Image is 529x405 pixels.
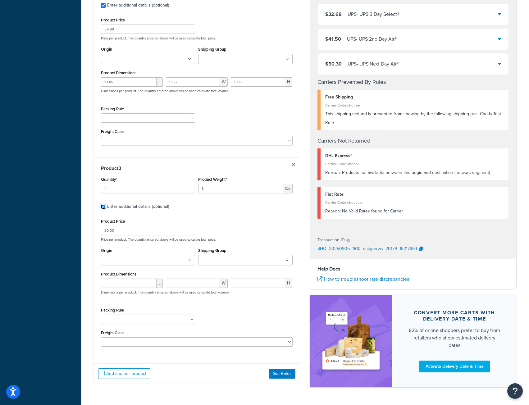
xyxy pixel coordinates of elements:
[101,248,112,253] label: Origin
[407,309,502,322] div: Convert more carts with delivery date & time
[317,236,345,244] p: Transaction ID
[157,77,163,87] span: L
[407,326,502,349] div: 82% of online shoppers prefer to buy from retailers who show estimated delivery dates
[325,60,342,67] span: $50.30
[419,360,490,372] a: Activate Delivery Date & Time
[198,184,283,193] input: 0.00
[220,279,228,288] span: W
[317,275,409,283] a: How to troubleshoot rate discrepancies
[157,279,163,288] span: L
[317,265,509,273] h4: Help Docs
[325,111,501,126] span: This shipping method is prevented from showing by the following shipping rule: Chads Test Rule
[325,190,504,199] div: Flat Rate
[325,160,504,168] div: Carrier Code: shqdhl
[99,237,294,242] p: Price per product. The quantity entered above will be used calculate total price.
[319,304,383,378] img: feature-image-ddt-36eae7f7280da8017bfb280eaccd9c446f90b1fe08728e4019434db127062ab4.png
[507,383,523,399] button: Open Resource Center
[285,77,292,87] span: H
[325,169,341,176] span: Reason:
[101,219,125,224] label: Product Price
[283,184,293,193] span: lbs
[317,78,509,86] h4: Carriers Prevented By Rules
[101,3,106,8] input: Enter additional details (optional)
[101,165,293,171] h3: Product 3
[101,129,124,134] label: Freight Class
[98,368,150,379] button: Add another product
[101,71,136,75] label: Product Dimensions
[198,177,227,182] label: Product Weight*
[101,204,106,209] input: Enter additional details (optional)
[220,77,228,87] span: W
[101,47,112,52] label: Origin
[325,198,504,207] div: Carrier Code: shqcustom
[317,137,509,145] h4: Carriers Not Returned
[292,162,295,166] a: Remove Item
[107,202,169,211] div: Enter additional details (optional)
[101,308,124,312] label: Packing Rule
[325,208,341,214] span: Reason:
[325,35,341,43] span: $41.50
[99,89,230,93] p: Dimensions per product. The quantity entered above will be used calculate total volume.
[348,10,399,19] div: UPS - UPS 3 Day Select®
[101,177,117,182] label: Quantity*
[269,369,295,379] button: Get Rates
[107,1,169,10] div: Enter additional details (optional)
[101,184,195,193] input: 0.0
[101,107,124,111] label: Packing Rule
[101,330,124,335] label: Freight Class
[348,60,399,68] div: UPS - UPS Next Day Air®
[325,101,504,110] div: Carrier Code: shqfree
[347,35,397,43] div: UPS - UPS 2nd Day Air®
[325,152,504,160] div: DHL Express®
[198,248,226,253] label: Shipping Group
[325,168,504,177] div: Products not available between this origin and destination (network segment)
[101,18,125,22] label: Product Price
[99,36,294,40] p: Price per product. The quantity entered above will be used calculate total price.
[101,272,136,276] label: Product Dimensions
[317,244,417,254] p: SHQ_20250905_1810_shipperws_20179_15217954
[198,47,226,52] label: Shipping Group
[99,290,230,294] p: Dimensions per product. The quantity entered above will be used calculate total volume.
[325,207,504,216] div: No Valid Rates found for Carrier
[325,93,504,102] div: Free Shipping
[325,11,342,18] span: $32.68
[285,279,292,288] span: H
